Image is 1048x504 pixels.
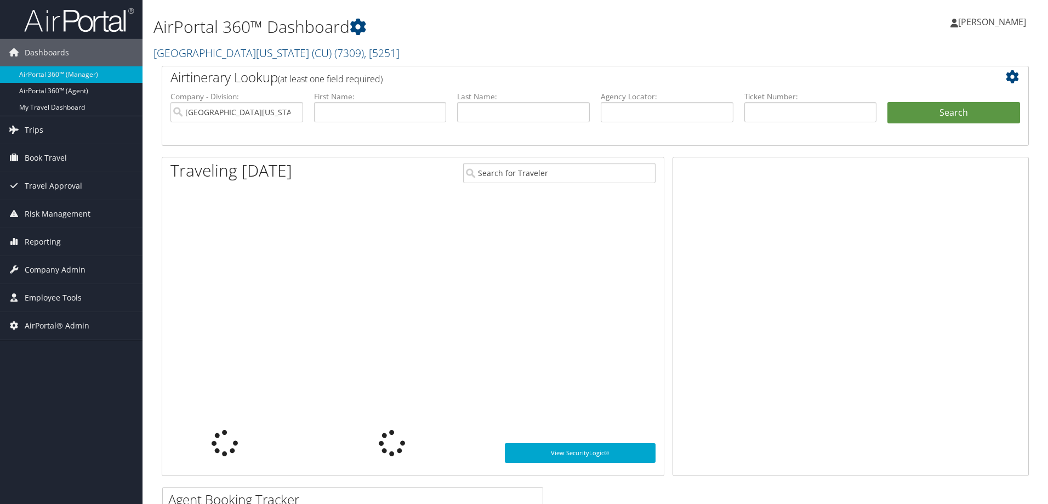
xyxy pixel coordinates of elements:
[24,7,134,33] img: airportal-logo.png
[887,102,1020,124] button: Search
[958,16,1026,28] span: [PERSON_NAME]
[25,284,82,312] span: Employee Tools
[25,172,82,200] span: Travel Approval
[334,46,364,60] span: ( 7309 )
[950,5,1037,38] a: [PERSON_NAME]
[364,46,400,60] span: , [ 5251 ]
[457,91,590,102] label: Last Name:
[25,116,43,144] span: Trips
[170,68,948,87] h2: Airtinerary Lookup
[25,144,67,172] span: Book Travel
[153,46,400,60] a: [GEOGRAPHIC_DATA][US_STATE] (CU)
[463,163,656,183] input: Search for Traveler
[278,73,383,85] span: (at least one field required)
[25,256,86,284] span: Company Admin
[601,91,733,102] label: Agency Locator:
[25,200,90,228] span: Risk Management
[25,39,69,66] span: Dashboards
[505,443,656,463] a: View SecurityLogic®
[170,91,303,102] label: Company - Division:
[25,312,89,339] span: AirPortal® Admin
[744,91,877,102] label: Ticket Number:
[153,15,743,38] h1: AirPortal 360™ Dashboard
[170,159,292,182] h1: Traveling [DATE]
[314,91,447,102] label: First Name:
[25,228,61,256] span: Reporting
